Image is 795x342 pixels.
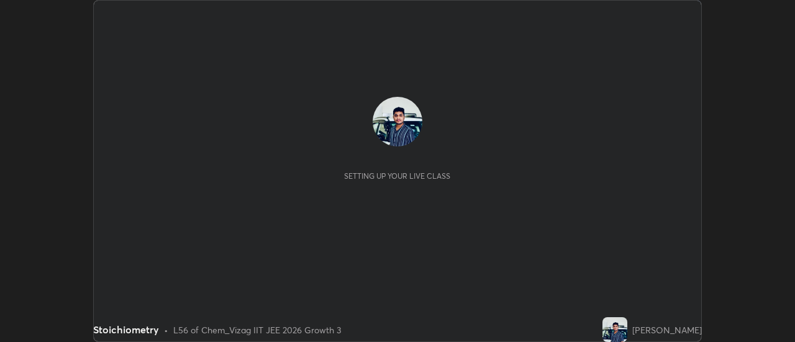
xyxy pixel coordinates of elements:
[93,322,159,337] div: Stoichiometry
[602,317,627,342] img: 1351eabd0d4b4398a4dd67eb40e67258.jpg
[344,171,450,181] div: Setting up your live class
[632,323,702,336] div: [PERSON_NAME]
[173,323,341,336] div: L56 of Chem_Vizag IIT JEE 2026 Growth 3
[164,323,168,336] div: •
[373,97,422,146] img: 1351eabd0d4b4398a4dd67eb40e67258.jpg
